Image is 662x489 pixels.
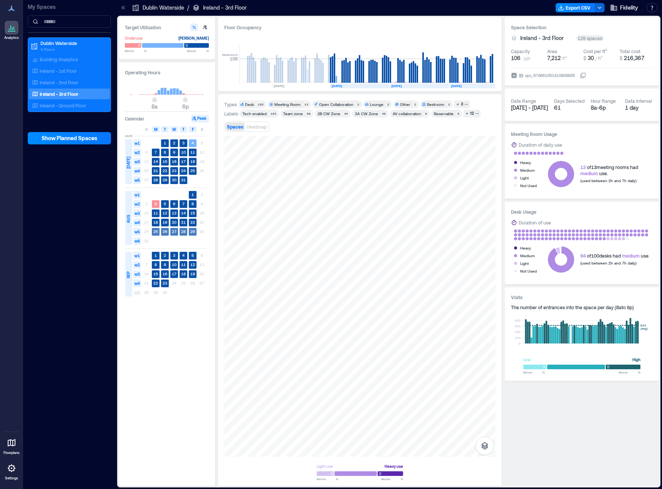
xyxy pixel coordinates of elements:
[554,104,585,112] div: 61
[245,102,254,107] div: Desk
[164,253,166,258] text: 2
[427,102,444,107] div: Restroom
[423,111,428,116] div: 9
[164,201,166,206] text: 5
[580,178,637,183] span: (used between 2h and 7h daily)
[319,102,353,107] div: Open Collaboration
[580,253,650,259] div: of 100 desks had use.
[400,102,410,107] div: Other
[28,132,111,144] button: Show Planned Spaces
[125,157,131,169] span: [DATE]
[520,244,531,252] div: Heavy
[163,281,167,285] text: 23
[303,102,309,107] div: 13
[225,122,245,131] button: Spaces
[447,102,451,107] div: 2
[40,79,78,85] p: Ireland - 2nd Floor
[181,168,186,173] text: 24
[172,178,176,182] text: 30
[40,102,86,109] p: Ireland - Ground Floor
[583,54,617,62] button: $ 30 / ft²
[182,201,185,206] text: 7
[515,324,521,328] tspan: 600
[125,115,144,122] h3: Calendar
[133,237,141,245] span: w6
[523,370,545,375] span: Below %
[269,111,277,116] div: 103
[520,252,535,260] div: Medium
[224,101,237,107] div: Types
[173,150,175,154] text: 9
[460,101,464,108] div: 3
[515,318,521,322] tspan: 800
[153,168,158,173] text: 21
[520,34,564,42] span: Ireland - 3rd Floor
[562,55,567,61] span: ft²
[133,289,141,296] span: w5
[151,103,158,110] span: 8a
[40,68,77,74] p: Ireland - 1st Floor
[163,211,167,215] text: 12
[187,4,189,12] p: /
[511,54,521,62] span: 106
[580,164,638,176] div: of 13 meeting rooms had use.
[190,150,195,154] text: 11
[154,126,158,132] span: M
[133,191,141,199] span: w1
[1,434,22,457] a: Floorplans
[125,271,131,278] span: SEP
[172,168,176,173] text: 23
[173,253,175,258] text: 3
[125,23,209,31] h3: Target Utilization
[370,102,383,107] div: Lounge
[520,182,537,189] div: Not Used
[511,208,653,216] h3: Desk Usage
[133,228,141,236] span: w5
[153,178,158,182] text: 28
[153,220,158,224] text: 18
[42,134,97,142] span: Show Planned Spaces
[391,84,402,88] text: [DATE]
[155,262,157,267] text: 8
[155,201,157,206] text: 4
[511,23,653,31] h3: Space Selection
[591,104,619,112] div: 8a - 6p
[580,164,586,170] span: 13
[317,477,338,481] span: Below %
[242,111,267,116] div: Tech enabled
[520,34,573,42] button: Ireland - 3rd Floor
[520,260,529,267] div: Light
[163,220,167,224] text: 19
[247,124,267,129] span: Heatmap
[511,54,544,62] button: 106 ppl
[153,159,158,164] text: 14
[172,211,176,215] text: 13
[163,159,167,164] text: 15
[172,271,176,276] text: 17
[181,159,186,164] text: 17
[182,253,185,258] text: 4
[133,252,141,260] span: w1
[172,229,176,234] text: 27
[464,110,481,117] button: 12
[153,271,158,276] text: 15
[580,253,586,258] span: 94
[164,141,166,145] text: 1
[172,220,176,224] text: 20
[632,356,640,363] div: High
[164,150,166,154] text: 8
[181,220,186,224] text: 21
[523,356,531,363] div: Low
[515,330,521,334] tspan: 400
[190,211,195,215] text: 15
[172,262,176,267] text: 10
[173,201,175,206] text: 6
[163,271,167,276] text: 16
[385,462,403,470] div: Heavy use
[133,167,141,175] span: w4
[192,141,194,145] text: 4
[4,35,19,40] p: Analytics
[181,262,186,267] text: 11
[201,126,203,132] span: S
[620,55,622,61] span: $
